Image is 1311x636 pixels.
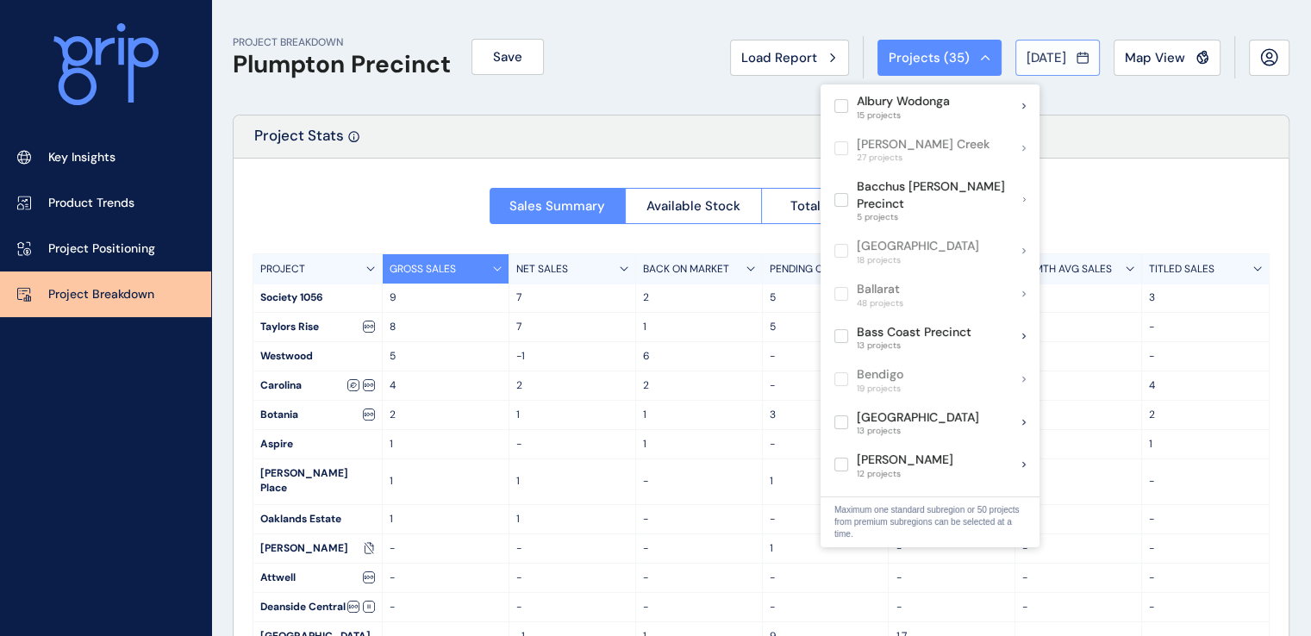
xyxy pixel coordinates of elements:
span: 19 projects [857,383,903,394]
p: -1 [516,349,628,364]
p: 1 [643,437,755,452]
p: - [1022,408,1134,422]
div: [PERSON_NAME] Place [253,459,382,504]
p: - [1022,349,1134,364]
div: Taylors Rise [253,313,382,341]
button: Available Stock [625,188,761,224]
p: Bacchus [PERSON_NAME] Precinct [857,178,1023,212]
button: Load Report [730,40,849,76]
p: 5 [770,320,882,334]
p: Bass Coast Precinct [857,324,971,341]
p: [PERSON_NAME] Precinct [857,495,1004,512]
p: 4 [1149,378,1262,393]
p: TITLED SALES [1149,262,1214,277]
p: 1 [643,320,755,334]
p: 1 [516,474,628,489]
p: - [1022,437,1134,452]
p: - [643,541,755,556]
button: Total Supply [761,188,897,224]
div: Deanside Central [253,593,382,621]
p: 1 [516,512,628,527]
p: - [643,512,755,527]
p: [PERSON_NAME] Creek [857,136,989,153]
p: - [1022,571,1134,585]
p: - [643,600,755,614]
p: 12 MTH AVG SALES [1022,262,1112,277]
div: Oaklands Estate [253,505,382,533]
p: - [390,571,502,585]
p: - [896,541,1008,556]
button: [DATE] [1015,40,1100,76]
p: 1 [770,474,882,489]
span: 5 projects [857,212,1023,222]
span: 48 projects [857,298,903,309]
p: - [1149,600,1262,614]
p: - [1149,474,1262,489]
span: Map View [1125,49,1185,66]
button: Map View [1114,40,1220,76]
p: [PERSON_NAME] [857,452,953,469]
p: - [770,512,882,527]
p: [GEOGRAPHIC_DATA] [857,409,979,427]
p: 1 [390,437,502,452]
p: - [390,600,502,614]
div: Attwell [253,564,382,592]
p: PENDING CONTRACTS [770,262,873,277]
p: [GEOGRAPHIC_DATA] [857,238,979,255]
p: Ballarat [857,281,903,298]
p: - [1149,349,1262,364]
div: Westwood [253,342,382,371]
p: BACK ON MARKET [643,262,729,277]
p: - [1149,571,1262,585]
p: 4 [390,378,502,393]
p: 7 [516,290,628,305]
p: 1 [516,408,628,422]
span: 27 projects [857,153,989,163]
p: 2 [516,378,628,393]
p: 5 [390,349,502,364]
div: Carolina [253,371,382,400]
p: - [896,600,1008,614]
p: 2 [643,378,755,393]
span: Available Stock [646,197,740,215]
span: Projects ( 35 ) [889,49,970,66]
p: 2 [390,408,502,422]
p: 4.8 [1022,290,1134,305]
p: 1 [390,512,502,527]
p: - [516,541,628,556]
p: - [770,349,882,364]
span: Sales Summary [509,197,605,215]
p: 8 [390,320,502,334]
p: - [1022,600,1134,614]
span: Load Report [741,49,817,66]
p: NET SALES [516,262,568,277]
p: 7 [516,320,628,334]
span: Total Supply [790,197,868,215]
button: Projects (35) [877,40,1002,76]
span: Save [493,48,522,65]
p: - [770,378,882,393]
p: PROJECT [260,262,305,277]
p: GROSS SALES [390,262,456,277]
p: Albury Wodonga [857,93,950,110]
div: Aspire [253,430,382,458]
p: 1 [1149,437,1262,452]
div: [PERSON_NAME] [253,534,382,563]
p: 2 [643,290,755,305]
p: Bendigo [857,366,903,383]
p: - [1149,320,1262,334]
p: - [1022,378,1134,393]
p: Product Trends [48,195,134,212]
p: - [770,600,882,614]
p: - [643,474,755,489]
span: 12 projects [857,469,953,479]
div: Society 1056 [253,284,382,312]
p: - [390,541,502,556]
div: Botania [253,401,382,429]
p: Key Insights [48,149,115,166]
p: 2 [1149,408,1262,422]
button: Save [471,39,544,75]
p: Maximum one standard subregion or 50 projects from premium subregions can be selected at a time. [834,504,1026,540]
p: PROJECT BREAKDOWN [233,35,451,50]
span: 15 projects [857,110,950,121]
